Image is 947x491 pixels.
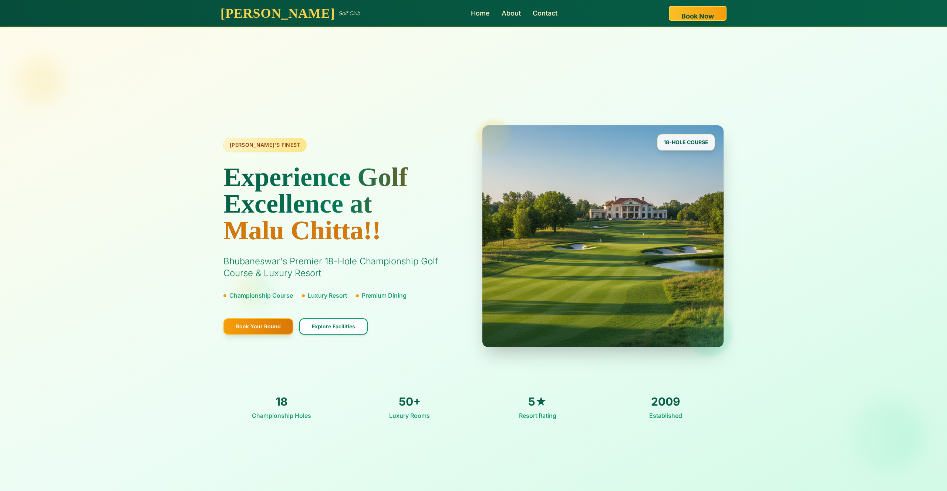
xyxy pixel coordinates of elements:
button: Explore Facilities [299,318,368,335]
a: Home [471,8,490,18]
p: Bhubaneswar's Premier 18-Hole Championship Golf Course & Luxury Resort [223,255,465,279]
div: 50+ [351,395,468,408]
div: 2009 [607,395,724,408]
button: Book Your Round [223,318,293,335]
span: 18-HOLE COURSE [664,139,708,145]
div: [PERSON_NAME] [220,6,335,21]
div: 5★ [479,395,596,408]
span: Championship Course [229,291,293,301]
span: Malu Chitta!! [223,217,465,244]
span: Premium Dining [362,291,407,301]
a: [PERSON_NAME]Golf Club [220,6,360,21]
div: Resort Rating [479,411,596,421]
div: Championship Holes [223,411,340,421]
h1: Experience Golf Excellence at [223,164,465,244]
div: Luxury Rooms [351,411,468,421]
button: Book Now [669,6,727,21]
div: 18 [223,395,340,408]
a: Contact [533,8,557,18]
a: About [502,8,521,18]
div: Golf Club [338,10,360,17]
span: Luxury Resort [308,291,347,301]
span: [PERSON_NAME]'S FINEST [230,141,300,149]
div: Established [607,411,724,421]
